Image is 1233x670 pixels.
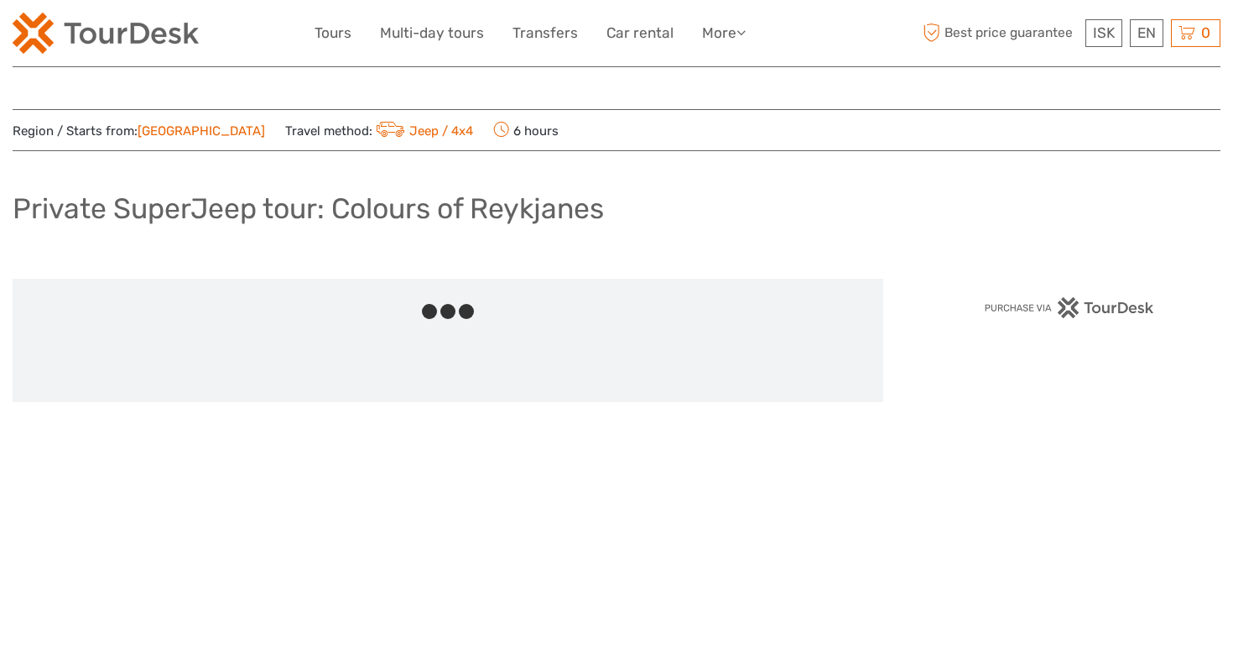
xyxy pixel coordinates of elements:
a: Multi-day tours [380,21,484,45]
a: Tours [315,21,351,45]
span: 6 hours [493,118,559,142]
img: PurchaseViaTourDesk.png [984,297,1154,318]
a: Transfers [512,21,578,45]
div: EN [1130,19,1163,47]
img: 120-15d4194f-c635-41b9-a512-a3cb382bfb57_logo_small.png [13,13,199,54]
a: Car rental [606,21,674,45]
a: More [702,21,746,45]
a: Jeep / 4x4 [372,123,473,139]
span: 0 [1199,24,1213,41]
span: Best price guarantee [918,19,1081,47]
span: Region / Starts from: [13,123,265,140]
h1: Private SuperJeep tour: Colours of Reykjanes [13,191,604,226]
span: Travel method: [285,118,473,142]
a: [GEOGRAPHIC_DATA] [138,123,265,139]
span: ISK [1093,24,1115,41]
